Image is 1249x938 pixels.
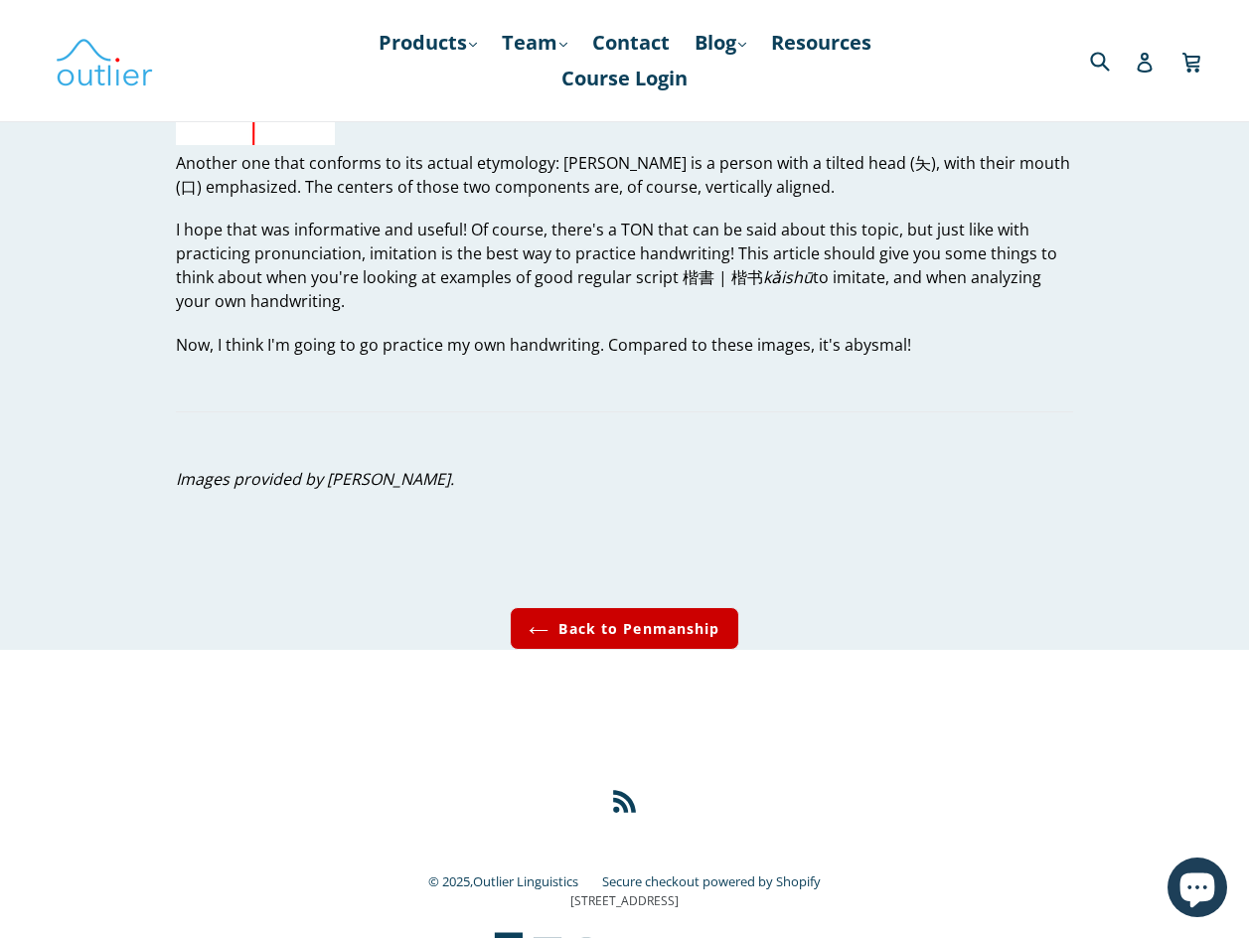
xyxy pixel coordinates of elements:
[176,333,1073,357] p: Now, I think I'm going to go practice my own handwriting. Compared to these images, it's abysmal!
[551,61,698,96] a: Course Login
[510,607,738,650] a: Back to Penmanship
[763,266,813,288] i: kǎishū
[428,872,598,890] small: © 2025,
[1162,858,1233,922] inbox-online-store-chat: Shopify online store chat
[473,872,578,890] a: Outlier Linguistics
[176,218,1073,313] p: I hope that was informative and useful! Of course, there's a TON that can be said about this topi...
[492,25,577,61] a: Team
[176,468,454,490] i: Images provided by [PERSON_NAME].
[1085,40,1140,80] input: Search
[369,25,487,61] a: Products
[685,25,756,61] a: Blog
[602,872,821,890] a: Secure checkout powered by Shopify
[761,25,881,61] a: Resources
[582,25,680,61] a: Contact
[83,892,1167,910] p: [STREET_ADDRESS]
[55,32,154,89] img: Outlier Linguistics
[176,151,1073,199] p: Another one that conforms to its actual etymology: [PERSON_NAME] is a person with a tilted head (...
